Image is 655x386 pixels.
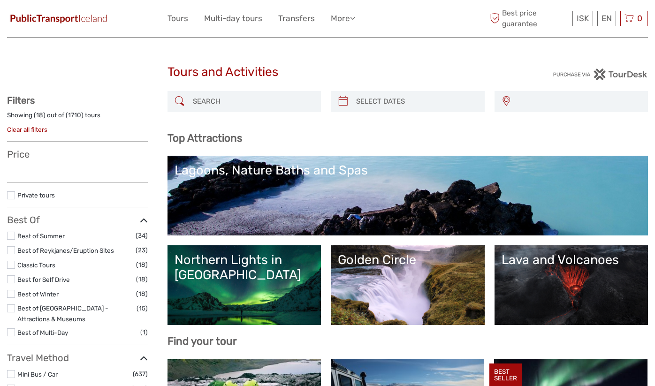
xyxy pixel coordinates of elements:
label: 1710 [68,111,81,120]
div: Lagoons, Nature Baths and Spas [175,163,641,178]
div: Lava and Volcanoes [502,252,641,267]
strong: Filters [7,95,35,106]
a: Mini Bus / Car [17,371,58,378]
span: (15) [137,303,148,314]
a: Classic Tours [17,261,55,269]
div: EN [597,11,616,26]
a: Lagoons, Nature Baths and Spas [175,163,641,228]
input: SELECT DATES [352,93,480,110]
span: (1) [140,327,148,338]
a: Northern Lights in [GEOGRAPHIC_DATA] [175,252,314,318]
input: SEARCH [189,93,317,110]
h3: Best Of [7,214,148,226]
a: Best of [GEOGRAPHIC_DATA] - Attractions & Museums [17,304,108,323]
label: 18 [36,111,43,120]
a: Best of Reykjanes/Eruption Sites [17,247,114,254]
div: Northern Lights in [GEOGRAPHIC_DATA] [175,252,314,283]
img: 649-6460f36e-8799-4323-b450-83d04da7ab63_logo_small.jpg [7,12,110,25]
a: Best of Multi-Day [17,329,68,336]
h3: Travel Method [7,352,148,363]
span: (34) [136,230,148,241]
a: Multi-day tours [204,12,262,25]
a: Best of Summer [17,232,65,240]
span: (18) [136,259,148,270]
a: Private tours [17,191,55,199]
a: Clear all filters [7,126,47,133]
span: ISK [577,14,589,23]
span: 0 [636,14,644,23]
span: (23) [136,245,148,256]
a: Transfers [278,12,315,25]
div: Golden Circle [338,252,478,267]
a: More [331,12,355,25]
span: (18) [136,274,148,285]
a: Golden Circle [338,252,478,318]
a: Tours [168,12,188,25]
span: Best price guarantee [488,8,571,29]
span: (18) [136,288,148,299]
a: Lava and Volcanoes [502,252,641,318]
h1: Tours and Activities [168,65,488,80]
a: Best of Winter [17,290,59,298]
h3: Price [7,149,148,160]
b: Top Attractions [168,132,242,144]
div: Showing ( ) out of ( ) tours [7,111,148,125]
a: Best for Self Drive [17,276,70,283]
img: PurchaseViaTourDesk.png [553,68,648,80]
b: Find your tour [168,335,237,348]
span: (637) [133,369,148,379]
